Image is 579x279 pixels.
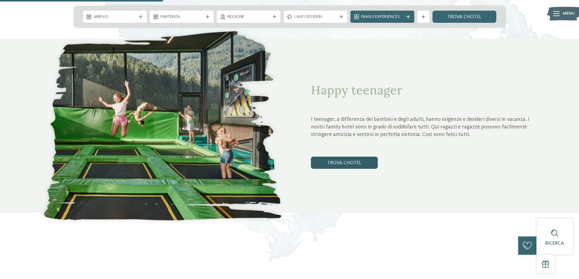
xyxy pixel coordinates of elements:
span: Regione [227,14,270,20]
p: I teenager, a differenza dei bambini e degli adulti, hanno esigenze e desideri diversi in vacanza... [311,116,543,139]
span: Arrivo [94,14,136,20]
span: Ricerca [545,241,564,246]
span: Partenza [160,14,203,20]
span: Happy teenager [311,82,402,98]
span: Family Experiences [361,14,404,20]
a: trova l’hotel [311,157,378,169]
a: trova l’hotel [433,11,496,23]
span: I miei desideri [294,14,337,20]
img: Quale family experience volete vivere? [36,24,290,228]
